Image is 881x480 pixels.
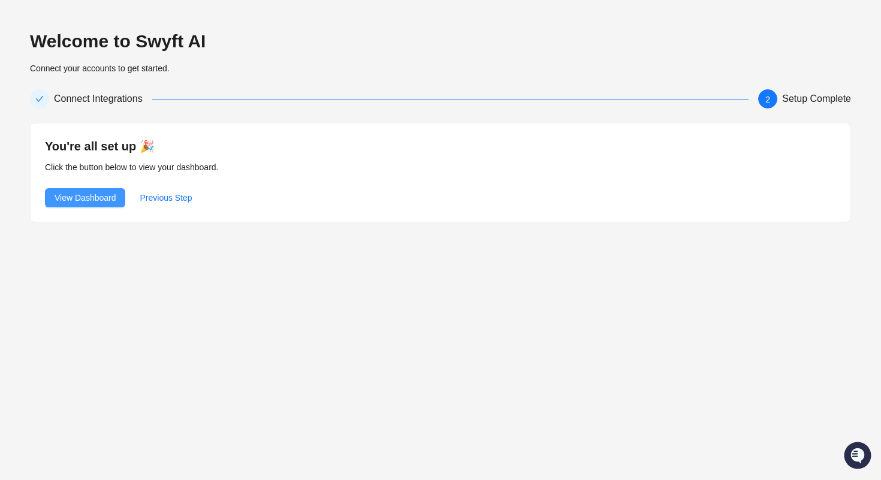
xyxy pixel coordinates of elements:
a: 📶Status [49,163,97,185]
iframe: Open customer support [843,440,875,473]
div: Start new chat [41,108,197,120]
span: Docs [24,168,44,180]
span: Pylon [119,197,145,206]
button: Start new chat [204,112,218,126]
span: Click the button below to view your dashboard. [45,162,219,172]
a: Powered byPylon [85,197,145,206]
div: 📚 [12,169,22,179]
span: Connect your accounts to get started. [30,64,170,73]
button: Previous Step [130,188,201,207]
h4: You're all set up 🎉 [45,138,836,155]
div: Setup Complete [782,89,851,108]
a: 📚Docs [7,163,49,185]
span: View Dashboard [55,191,116,204]
span: 2 [765,95,770,104]
span: Status [66,168,92,180]
h2: Welcome to Swyft AI [30,30,851,53]
span: check [35,95,44,103]
img: 5124521997842_fc6d7dfcefe973c2e489_88.png [12,108,34,130]
div: 📶 [54,169,64,179]
span: Previous Step [140,191,192,204]
p: Welcome 👋 [12,48,218,67]
h2: How can we help? [12,67,218,86]
img: Swyft AI [12,12,36,36]
div: We're available if you need us! [41,120,152,130]
button: View Dashboard [45,188,125,207]
div: Connect Integrations [54,89,152,108]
